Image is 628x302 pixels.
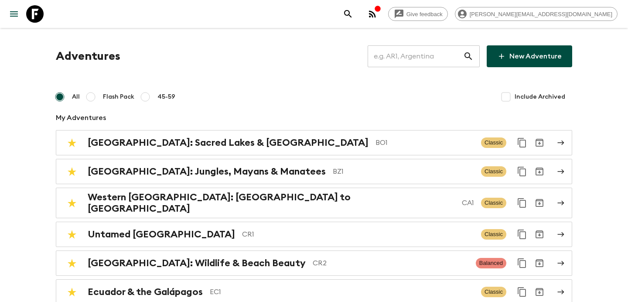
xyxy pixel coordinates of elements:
span: Classic [481,137,506,148]
span: Classic [481,198,506,208]
span: [PERSON_NAME][EMAIL_ADDRESS][DOMAIN_NAME] [465,11,617,17]
button: Archive [531,283,548,301]
h2: [GEOGRAPHIC_DATA]: Jungles, Mayans & Manatees [88,166,326,177]
button: Duplicate for 45-59 [513,194,531,212]
h2: [GEOGRAPHIC_DATA]: Sacred Lakes & [GEOGRAPHIC_DATA] [88,137,369,148]
p: EC1 [210,287,474,297]
p: CR1 [242,229,474,240]
h2: Western [GEOGRAPHIC_DATA]: [GEOGRAPHIC_DATA] to [GEOGRAPHIC_DATA] [88,192,455,214]
button: search adventures [339,5,357,23]
p: BO1 [375,137,474,148]
span: Flash Pack [103,93,134,101]
a: [GEOGRAPHIC_DATA]: Sacred Lakes & [GEOGRAPHIC_DATA]BO1ClassicDuplicate for 45-59Archive [56,130,572,155]
a: New Adventure [487,45,572,67]
h2: Ecuador & the Galápagos [88,286,203,298]
a: [GEOGRAPHIC_DATA]: Jungles, Mayans & ManateesBZ1ClassicDuplicate for 45-59Archive [56,159,572,184]
button: Archive [531,226,548,243]
span: Classic [481,166,506,177]
a: Untamed [GEOGRAPHIC_DATA]CR1ClassicDuplicate for 45-59Archive [56,222,572,247]
button: Duplicate for 45-59 [513,134,531,151]
span: Include Archived [515,93,565,101]
span: Balanced [476,258,506,268]
span: 45-59 [157,93,175,101]
span: Classic [481,229,506,240]
h1: Adventures [56,48,120,65]
span: All [72,93,80,101]
p: BZ1 [333,166,474,177]
button: Archive [531,163,548,180]
p: My Adventures [56,113,572,123]
button: Duplicate for 45-59 [513,283,531,301]
button: Archive [531,254,548,272]
a: [GEOGRAPHIC_DATA]: Wildlife & Beach BeautyCR2BalancedDuplicate for 45-59Archive [56,251,572,276]
h2: [GEOGRAPHIC_DATA]: Wildlife & Beach Beauty [88,257,306,269]
h2: Untamed [GEOGRAPHIC_DATA] [88,229,235,240]
button: Duplicate for 45-59 [513,226,531,243]
button: menu [5,5,23,23]
p: CA1 [462,198,474,208]
button: Archive [531,194,548,212]
input: e.g. AR1, Argentina [368,44,463,69]
span: Classic [481,287,506,297]
span: Give feedback [402,11,447,17]
div: [PERSON_NAME][EMAIL_ADDRESS][DOMAIN_NAME] [455,7,618,21]
button: Duplicate for 45-59 [513,254,531,272]
a: Western [GEOGRAPHIC_DATA]: [GEOGRAPHIC_DATA] to [GEOGRAPHIC_DATA]CA1ClassicDuplicate for 45-59Arc... [56,188,572,218]
a: Give feedback [388,7,448,21]
p: CR2 [313,258,469,268]
button: Archive [531,134,548,151]
button: Duplicate for 45-59 [513,163,531,180]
